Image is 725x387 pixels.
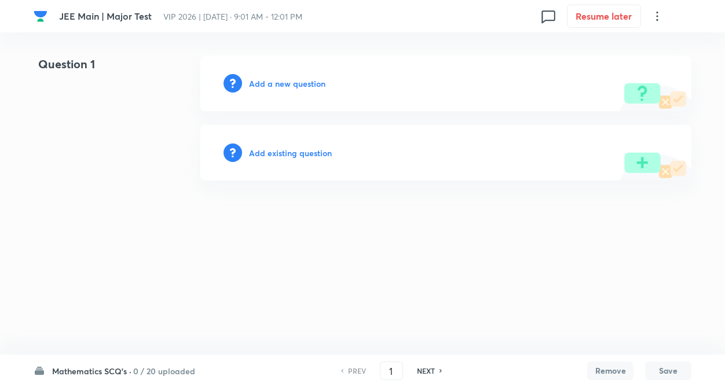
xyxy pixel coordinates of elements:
button: Remove [587,362,634,380]
h4: Question 1 [34,56,163,82]
img: Company Logo [34,9,47,23]
span: JEE Main | Major Test [59,10,152,22]
h6: Mathematics SCQ's · [52,365,131,377]
button: Resume later [567,5,641,28]
a: Company Logo [34,9,50,23]
h6: Add a new question [249,78,325,90]
h6: 0 / 20 uploaded [133,365,195,377]
h6: NEXT [417,366,435,376]
span: VIP 2026 | [DATE] · 9:01 AM - 12:01 PM [163,11,302,22]
button: Save [645,362,691,380]
h6: Add existing question [249,147,332,159]
h6: PREV [348,366,366,376]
